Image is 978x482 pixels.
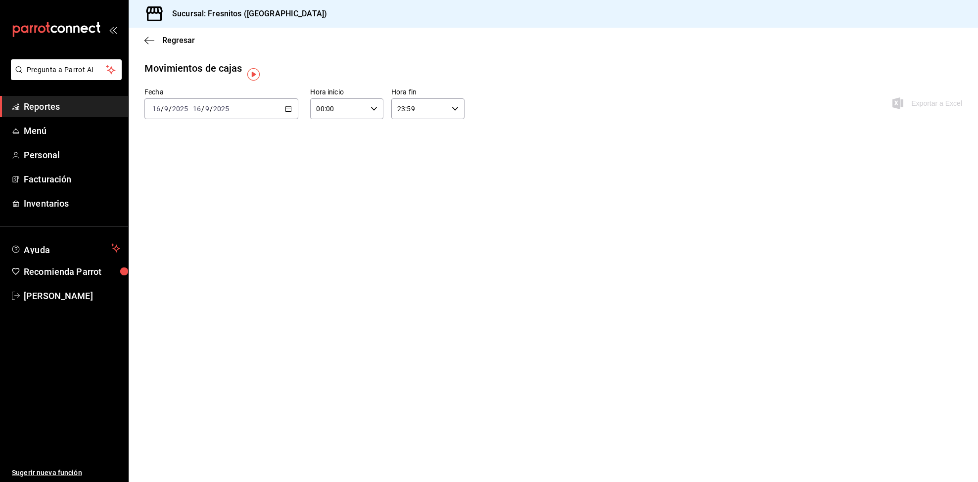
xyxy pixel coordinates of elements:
img: Tooltip marker [247,68,260,81]
span: / [210,105,213,113]
a: Pregunta a Parrot AI [7,72,122,82]
input: ---- [213,105,230,113]
button: Pregunta a Parrot AI [11,59,122,80]
span: Personal [24,148,120,162]
input: -- [192,105,201,113]
h3: Sucursal: Fresnitos ([GEOGRAPHIC_DATA]) [164,8,327,20]
input: -- [164,105,169,113]
span: Regresar [162,36,195,45]
button: Regresar [144,36,195,45]
input: -- [152,105,161,113]
span: Ayuda [24,242,107,254]
input: ---- [172,105,188,113]
span: Menú [24,124,120,137]
span: Reportes [24,100,120,113]
label: Hora fin [391,88,465,95]
span: - [189,105,191,113]
span: / [161,105,164,113]
div: Movimientos de cajas [144,61,242,76]
span: / [169,105,172,113]
button: open_drawer_menu [109,26,117,34]
span: Facturación [24,173,120,186]
span: Pregunta a Parrot AI [27,65,106,75]
span: / [201,105,204,113]
label: Fecha [144,88,298,95]
span: [PERSON_NAME] [24,289,120,303]
label: Hora inicio [310,88,383,95]
span: Recomienda Parrot [24,265,120,278]
input: -- [205,105,210,113]
span: Inventarios [24,197,120,210]
span: Sugerir nueva función [12,468,120,478]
